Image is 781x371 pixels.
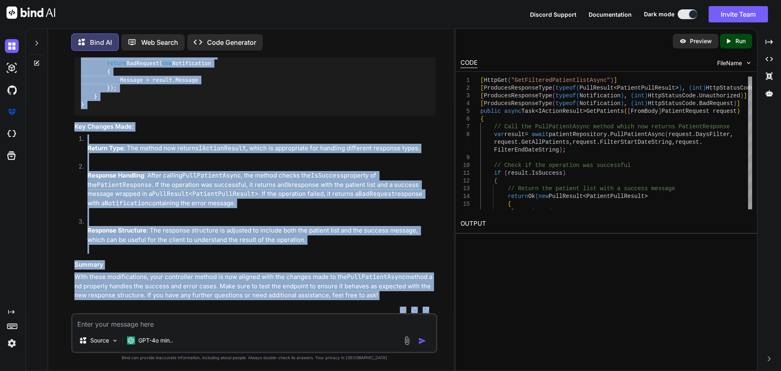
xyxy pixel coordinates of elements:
img: cloudideIcon [5,127,19,141]
span: Data [480,209,494,215]
span: ProducesResponseType [484,100,552,107]
img: dislike [423,307,429,313]
span: ) [559,147,562,153]
span: rns PatientResponse [665,123,730,130]
span: HttpStatusCode [706,85,754,91]
p: With these modifications, your controller method is now aligned with the changes made to the meth... [74,272,436,300]
span: ( [508,77,511,83]
span: new [539,193,549,200]
span: DaysFilter [696,131,730,138]
span: ) [733,100,736,107]
img: settings [5,336,19,350]
code: PatientResponse [97,181,152,189]
span: PatientRequest request [661,108,737,114]
span: request [675,139,699,145]
div: 7 [460,123,470,131]
code: IActionResult [199,144,246,152]
span: < [583,193,586,200]
span: // Return the patient list with a success message [508,185,675,192]
div: 6 [460,115,470,123]
span: , [624,92,627,99]
span: . [696,100,699,107]
span: . [528,170,531,176]
span: public [480,108,501,114]
span: ( [576,100,579,107]
span: typeof [555,92,576,99]
span: = [525,131,528,138]
code: PullPatientAsync [182,171,241,180]
span: Unauthorized [699,92,740,99]
p: Web Search [141,37,178,47]
div: 13 [460,185,470,193]
code: Notification [105,199,148,207]
span: ] [658,108,661,114]
p: GPT-4o min.. [138,336,173,345]
span: int [634,92,644,99]
p: Bind AI [90,37,112,47]
button: Invite Team [709,6,768,22]
span: result [508,170,528,176]
span: ) [562,170,565,176]
span: [ [480,100,484,107]
div: CODE [460,58,478,68]
span: , [569,139,572,145]
img: githubDark [5,83,19,97]
span: result [504,131,524,138]
span: { [480,116,484,122]
img: attachment [402,336,412,345]
span: > [675,85,678,91]
span: ( [630,92,634,99]
p: Preview [690,37,712,45]
img: copy [400,307,406,313]
code: Ok [284,181,292,189]
span: { [508,201,511,207]
span: ( [576,92,579,99]
img: Pick Models [111,337,118,344]
div: 5 [460,108,470,115]
img: premium [5,105,19,119]
span: [ [480,77,484,83]
span: ) [644,92,648,99]
span: ) [620,92,624,99]
code: BadRequest [358,190,395,198]
span: // Check if the operation was successful [494,162,630,169]
span: IsSuccess [532,170,563,176]
span: ) [620,100,624,107]
span: . [692,131,696,138]
span: [ [480,85,484,91]
span: Notification [579,100,620,107]
span: HttpGet [484,77,508,83]
p: : The method now returns , which is appropriate for handling different response types. [87,144,436,153]
div: 3 [460,92,470,100]
strong: Response Structure [87,226,146,234]
span: ProducesResponseType [484,85,552,91]
span: typeof [555,85,576,91]
p: : The response structure is adjusted to include both the patient list and the success message, wh... [87,226,436,244]
span: ] [744,92,747,99]
div: 15 [460,200,470,208]
span: var [494,131,504,138]
span: > [583,108,586,114]
button: Documentation [589,10,632,19]
span: "GetFilteredPatientlistAsync" [511,77,610,83]
span: ] [737,100,740,107]
span: return [107,59,127,67]
span: ) [740,92,743,99]
span: GetAllPatients [521,139,569,145]
div: 16 [460,208,470,216]
div: 1 [460,77,470,84]
span: IActionResult [539,108,583,114]
span: Task [521,108,535,114]
span: Documentation [589,11,632,18]
span: PullResult [579,85,613,91]
span: FromBody [630,108,658,114]
h3: Summary [74,260,436,270]
span: [ [480,92,484,99]
img: preview [679,37,687,45]
span: , [682,85,685,91]
span: HttpStatusCode [648,92,696,99]
span: ) [610,77,613,83]
div: 2 [460,84,470,92]
span: async [504,108,521,114]
span: int [634,100,644,107]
